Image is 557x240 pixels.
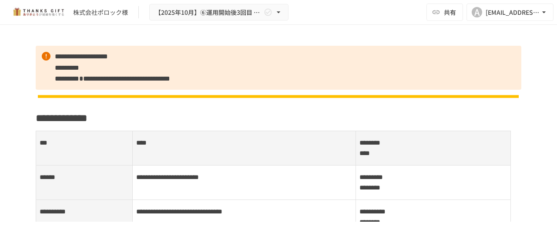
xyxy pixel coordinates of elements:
img: mMP1OxWUAhQbsRWCurg7vIHe5HqDpP7qZo7fRoNLXQh [10,5,66,19]
img: tnrn7azbutyCm2NEp8dpH7ruio95Mk2dNtXhVes6LPE [36,94,521,99]
div: 株式会社ポロック様 [73,8,128,17]
span: 【2025年10月】⑥運用開始後3回目 振り返りMTG [155,7,262,18]
div: A [472,7,482,17]
button: 【2025年10月】⑥運用開始後3回目 振り返りMTG [149,4,289,21]
button: A[EMAIL_ADDRESS][DOMAIN_NAME] [466,3,554,21]
button: 共有 [426,3,463,21]
span: 共有 [444,7,456,17]
div: [EMAIL_ADDRESS][DOMAIN_NAME] [486,7,540,18]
